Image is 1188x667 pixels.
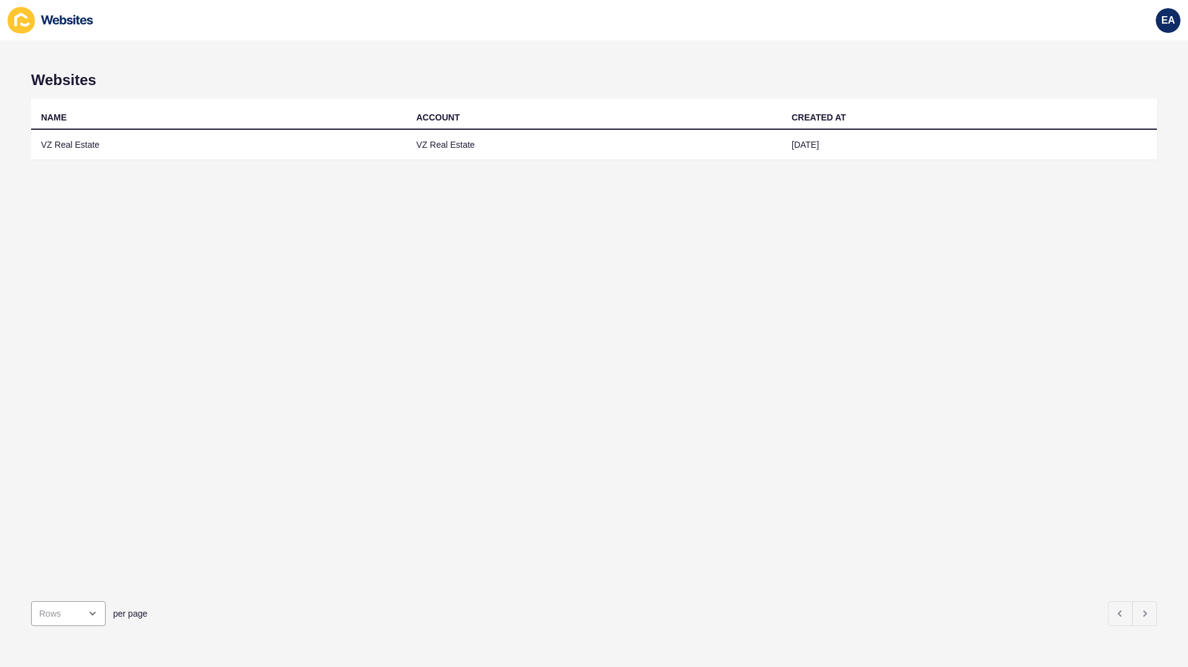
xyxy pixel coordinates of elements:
td: VZ Real Estate [31,130,406,160]
span: per page [113,607,147,620]
div: CREATED AT [792,111,846,124]
td: VZ Real Estate [406,130,782,160]
h1: Websites [31,71,1157,89]
div: ACCOUNT [416,111,460,124]
div: NAME [41,111,66,124]
td: [DATE] [782,130,1157,160]
div: open menu [31,601,106,626]
span: EA [1161,14,1175,27]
